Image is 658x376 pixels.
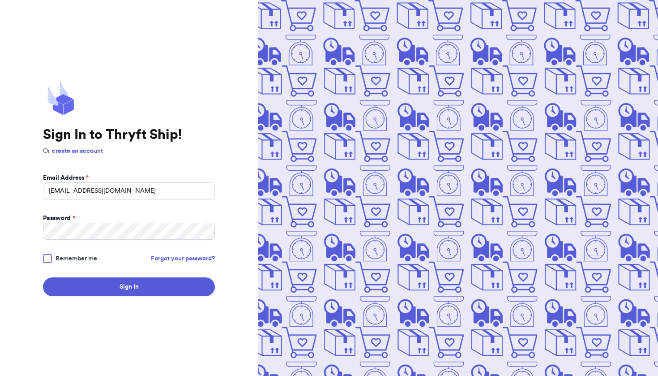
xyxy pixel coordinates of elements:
label: Email Address [43,173,89,182]
p: Or [43,147,215,156]
span: Remember me [56,254,97,263]
h1: Sign In to Thryft Ship! [43,127,215,143]
a: Forgot your password? [151,254,215,263]
label: Password [43,214,75,223]
a: create an account [52,148,103,154]
button: Sign In [43,277,215,296]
